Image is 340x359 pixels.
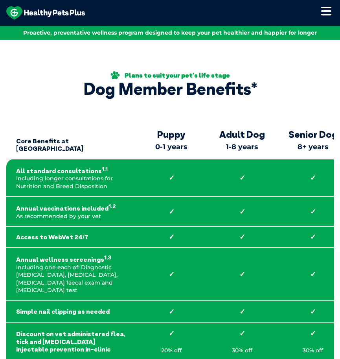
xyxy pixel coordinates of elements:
[140,129,203,140] strong: Puppy
[146,307,197,316] strong: ✓
[217,233,268,241] strong: ✓
[6,159,136,197] td: Including longer consultations for Nutrition and Breed Disposition
[287,233,338,241] strong: ✓
[16,165,126,175] strong: All standard consultations
[287,307,338,316] strong: ✓
[83,79,257,99] div: Dog Member Benefits*
[23,29,317,36] span: Proactive, preventative wellness program designed to keep your pet healthier and happier for longer
[146,329,197,338] strong: ✓
[136,124,207,159] th: 0-1 years
[16,254,126,294] p: Including one each of: Diagnostic [MEDICAL_DATA], [MEDICAL_DATA], [MEDICAL_DATA] faecal exam and ...
[102,166,108,172] sup: 1.1
[217,307,268,316] strong: ✓
[146,207,197,216] strong: ✓
[287,174,338,182] strong: ✓
[287,329,338,338] strong: ✓
[110,71,120,79] img: Plans to suit your pet's life stage
[83,71,257,79] div: Plans to suit your pet's life stage
[6,6,85,20] img: hpp-logo
[146,233,197,241] strong: ✓
[287,207,338,216] strong: ✓
[217,207,268,216] strong: ✓
[287,270,338,279] strong: ✓
[287,347,338,355] p: 30% off
[16,330,126,353] strong: Discount on vet administered flea, tick and [MEDICAL_DATA] injectable prevention in-clinic
[108,203,116,209] sup: 1.2
[16,130,126,153] strong: Core Benefits at [GEOGRAPHIC_DATA]
[6,196,136,226] td: As recommended by your vet
[211,129,274,140] strong: Adult Dog
[16,203,126,213] strong: Annual vaccinations included
[217,347,268,355] p: 30% off
[217,174,268,182] strong: ✓
[16,254,126,264] strong: Annual wellness screenings
[217,329,268,338] strong: ✓
[217,270,268,279] strong: ✓
[16,233,126,241] strong: Access to WebVet 24/7
[16,308,126,315] strong: Simple nail clipping as needed
[146,174,197,182] strong: ✓
[104,254,111,261] sup: 1.3
[146,347,197,355] p: 20% off
[146,270,197,279] strong: ✓
[207,124,278,159] th: 1-8 years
